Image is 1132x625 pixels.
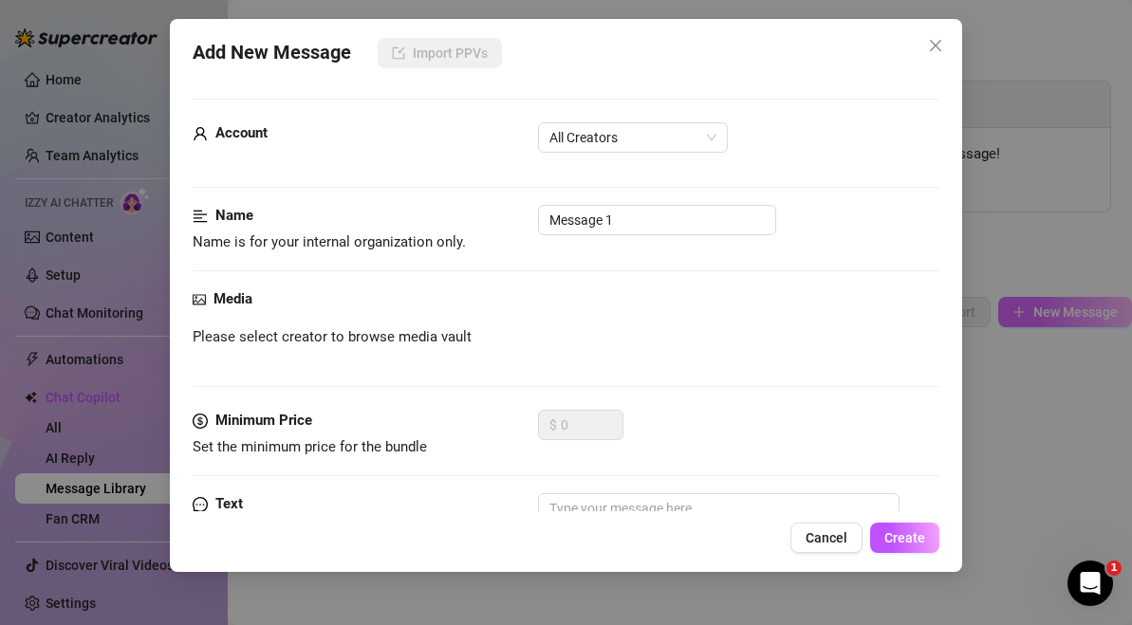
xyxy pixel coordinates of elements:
button: Close [920,30,951,61]
strong: Minimum Price [215,412,312,429]
input: Enter a name [538,205,776,235]
span: Add New Message [193,38,351,68]
span: close [928,38,943,53]
button: Cancel [790,523,863,553]
strong: Media [213,290,252,307]
button: Create [870,523,939,553]
span: All Creators [549,123,716,152]
button: Import PPVs [378,38,502,68]
span: user [193,122,208,145]
strong: Text [215,495,243,512]
span: Name is for your internal organization only. [193,233,466,250]
span: 1 [1106,561,1122,576]
span: picture [193,288,206,311]
span: dollar [193,410,208,432]
iframe: Intercom live chat [1067,561,1113,606]
span: align-left [193,205,208,228]
strong: Name [215,207,253,224]
span: message [193,493,208,516]
span: Please select creator to browse media vault [193,326,472,349]
span: Cancel [806,530,847,545]
span: Create [884,530,925,545]
strong: Account [215,124,268,141]
span: Set the minimum price for the bundle [193,438,427,455]
span: Close [920,38,951,53]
